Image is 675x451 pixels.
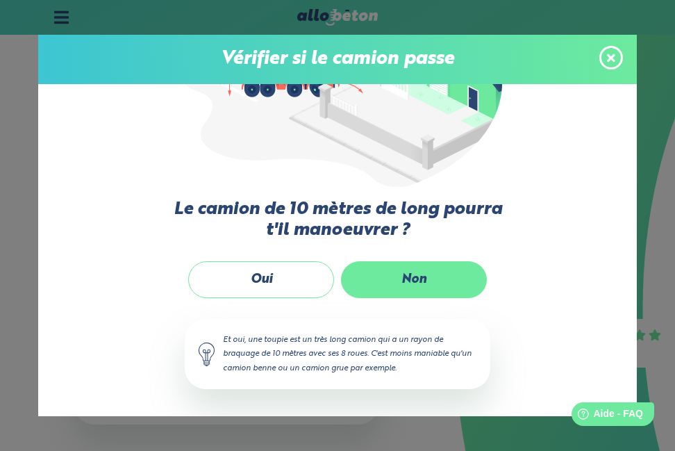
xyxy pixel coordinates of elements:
[185,319,490,388] div: Et oui, une toupie est un très long camion qui a un rayon de braquage de 10 mètres avec ses 8 rou...
[551,397,660,436] iframe: Help widget launcher
[52,49,623,70] p: Vérifier si le camion passe
[164,199,511,240] label: Le camion de 10 mètres de long pourra t'il manoeuvrer ?
[188,261,334,298] label: Oui
[341,261,487,298] label: Non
